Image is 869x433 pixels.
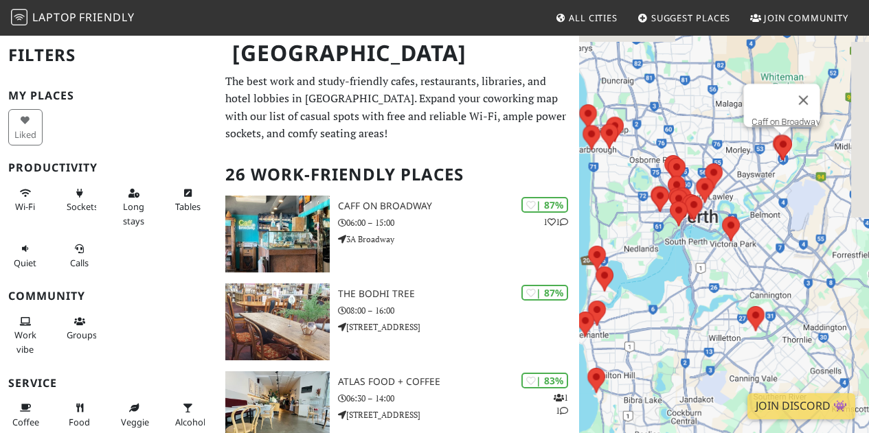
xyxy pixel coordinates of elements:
button: Close [787,84,820,117]
p: The best work and study-friendly cafes, restaurants, libraries, and hotel lobbies in [GEOGRAPHIC_... [225,73,571,143]
button: Groups [63,310,97,347]
a: Caff on Broadway [752,117,820,127]
button: Coffee [8,397,43,433]
img: LaptopFriendly [11,9,27,25]
h3: The Bodhi Tree [338,288,579,300]
button: Veggie [117,397,151,433]
button: Long stays [117,182,151,232]
span: Coffee [12,416,39,428]
span: Long stays [123,200,144,226]
h2: 26 Work-Friendly Places [225,154,571,196]
a: Join Community [745,5,854,30]
span: Power sockets [67,200,98,213]
p: 3A Broadway [338,233,579,246]
p: 1 1 [543,215,568,229]
span: Veggie [121,416,149,428]
p: 08:00 – 16:00 [338,304,579,317]
a: Caff on Broadway | 87% 11 Caff on Broadway 06:00 – 15:00 3A Broadway [217,196,579,272]
span: Quiet [14,257,36,269]
h3: Atlas Food + Coffee [338,376,579,388]
a: Suggest Places [632,5,736,30]
div: | 87% [521,197,568,213]
span: All Cities [569,12,618,24]
span: Join Community [764,12,848,24]
button: Tables [171,182,205,218]
div: | 87% [521,285,568,301]
button: Alcohol [171,397,205,433]
h1: [GEOGRAPHIC_DATA] [221,34,576,72]
button: Quiet [8,237,43,274]
span: Stable Wi-Fi [15,200,35,213]
span: Laptop [32,10,77,25]
h2: Filters [8,34,209,76]
span: Video/audio calls [70,257,89,269]
span: Food [69,416,90,428]
span: Work-friendly tables [175,200,201,213]
span: Suggest Places [651,12,731,24]
img: Caff on Broadway [225,196,330,272]
span: People working [14,329,36,355]
p: [STREET_ADDRESS] [338,408,579,421]
p: 06:00 – 15:00 [338,216,579,229]
p: [STREET_ADDRESS] [338,320,579,333]
img: The Bodhi Tree [225,283,330,360]
span: Group tables [67,329,97,341]
p: 1 1 [554,391,568,417]
div: | 83% [521,373,568,388]
a: Join Discord 👾 [747,393,855,419]
a: All Cities [550,5,623,30]
button: Work vibe [8,310,43,360]
a: LaptopFriendly LaptopFriendly [11,6,135,30]
h3: Productivity [8,161,209,174]
h3: Community [8,290,209,303]
h3: Caff on Broadway [338,200,579,212]
h3: My Places [8,89,209,102]
button: Calls [63,237,97,274]
span: Alcohol [175,416,205,428]
a: The Bodhi Tree | 87% The Bodhi Tree 08:00 – 16:00 [STREET_ADDRESS] [217,283,579,360]
button: Sockets [63,182,97,218]
span: Friendly [79,10,134,25]
button: Food [63,397,97,433]
button: Wi-Fi [8,182,43,218]
h3: Service [8,377,209,390]
p: 06:30 – 14:00 [338,392,579,405]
